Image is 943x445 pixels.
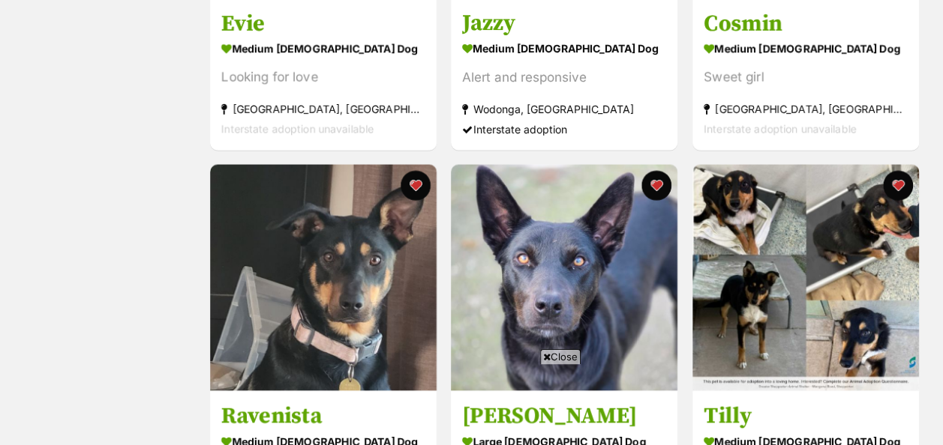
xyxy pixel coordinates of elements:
[221,9,425,37] h3: Evie
[221,37,425,59] div: medium [DEMOGRAPHIC_DATA] Dog
[462,67,666,87] div: Alert and responsive
[462,37,666,59] div: medium [DEMOGRAPHIC_DATA] Dog
[692,164,919,390] img: Tilly
[704,122,856,135] span: Interstate adoption unavailable
[199,370,745,438] iframe: Advertisement
[883,170,913,200] button: favourite
[704,37,908,59] div: medium [DEMOGRAPHIC_DATA] Dog
[451,164,677,390] img: Emma
[704,67,908,87] div: Sweet girl
[642,170,672,200] button: favourite
[462,9,666,37] h3: Jazzy
[462,98,666,118] div: Wodonga, [GEOGRAPHIC_DATA]
[210,164,437,390] img: Ravenista
[704,98,908,118] div: [GEOGRAPHIC_DATA], [GEOGRAPHIC_DATA]
[221,98,425,118] div: [GEOGRAPHIC_DATA], [GEOGRAPHIC_DATA]
[540,349,581,364] span: Close
[704,402,908,430] h3: Tilly
[221,67,425,87] div: Looking for love
[704,9,908,37] h3: Cosmin
[401,170,431,200] button: favourite
[462,118,666,139] div: Interstate adoption
[221,122,374,135] span: Interstate adoption unavailable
